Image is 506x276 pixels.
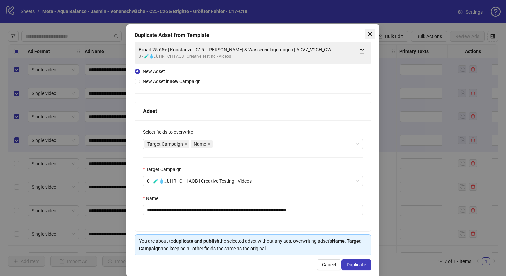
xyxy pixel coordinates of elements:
span: 0 - 🧪💧🏞 HR | CH | AQB | Creative Testing - Videos [147,176,359,186]
div: Duplicate Adset from Template [135,31,371,39]
div: You are about to the selected adset without any ads, overwriting adset's and keeping all other fi... [139,237,367,252]
label: Name [143,195,163,202]
span: New Adset in Campaign [143,79,201,84]
div: Broad 25-65+ | Konstanze - C15 - [PERSON_NAME] & Wassereinlagerungen | ADV7_V2CH_GW [139,46,354,53]
span: close [207,142,211,146]
strong: Name, Target Campaign [139,238,361,251]
span: New Adset [143,69,165,74]
strong: duplicate and publish [173,238,219,244]
span: Cancel [322,262,336,267]
button: Close [365,29,375,39]
label: Target Campaign [143,166,186,173]
span: Name [191,140,213,148]
label: Select fields to overwrite [143,128,197,136]
span: Target Campaign [147,140,183,148]
span: Target Campaign [144,140,189,148]
div: Adset [143,107,363,115]
span: close [367,31,373,37]
button: Cancel [317,259,341,270]
div: 0 - 🧪💧🏞 HR | CH | AQB | Creative Testing - Videos [139,53,354,60]
strong: new [170,79,178,84]
span: Duplicate [347,262,366,267]
span: Name [194,140,206,148]
span: export [360,49,364,54]
span: close [184,142,188,146]
input: Name [143,205,363,215]
button: Duplicate [341,259,371,270]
